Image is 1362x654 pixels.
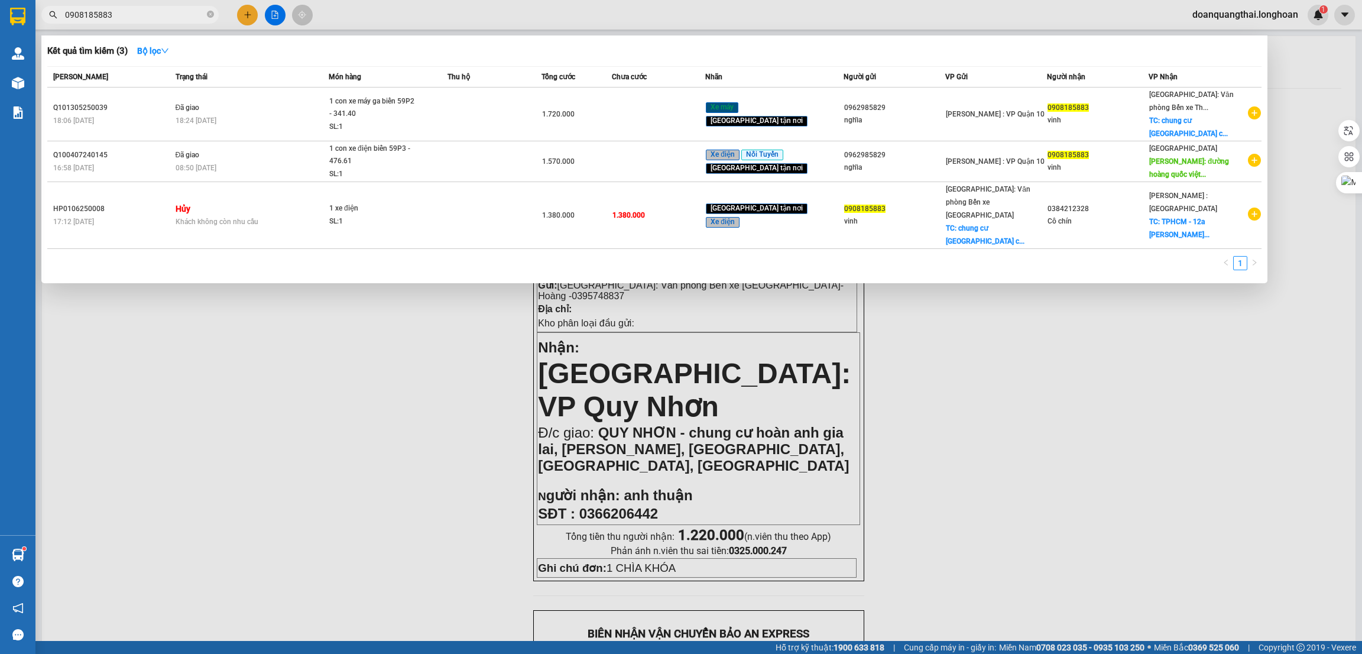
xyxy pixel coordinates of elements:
span: question-circle [12,576,24,587]
span: Thu hộ [447,73,470,81]
span: Món hàng [329,73,361,81]
span: Xe máy [706,102,738,113]
span: TC: chung cư [GEOGRAPHIC_DATA] c... [946,224,1024,245]
strong: PHIẾU DÁN LÊN HÀNG [83,5,239,21]
div: Q101305250039 [53,102,172,114]
span: left [1222,259,1230,266]
span: Nhãn [705,73,722,81]
span: 1.570.000 [542,157,575,166]
span: [PHONE_NUMBER] [5,25,90,46]
span: [PERSON_NAME] : VP Quận 10 [946,157,1045,166]
span: notification [12,603,24,614]
button: left [1219,256,1233,270]
span: TC: TPHCM - 12a [PERSON_NAME]... [1149,218,1209,239]
span: message [12,629,24,640]
span: plus-circle [1248,106,1261,119]
div: 1 con xe máy ga biển 59P2 - 341.40 [329,95,418,121]
span: Người gửi [844,73,876,81]
span: 1.720.000 [542,110,575,118]
span: 10:21:34 [DATE] [5,82,74,92]
span: plus-circle [1248,154,1261,167]
span: Xe điện [706,217,740,228]
div: 0962985829 [844,102,945,114]
button: right [1247,256,1262,270]
span: plus-circle [1248,208,1261,221]
div: nghĩa [844,114,945,127]
div: vinh [844,215,945,228]
img: solution-icon [12,106,24,119]
span: Trạng thái [176,73,207,81]
div: Cô chín [1048,215,1148,228]
li: Next Page [1247,256,1262,270]
img: warehouse-icon [12,47,24,60]
div: 1 con xe điện biển 59P3 - 476.61 [329,143,418,168]
button: Bộ lọcdown [128,41,179,60]
span: 1.380.000 [542,211,575,219]
div: SL: 1 [329,121,418,134]
span: 0908185883 [1048,103,1089,112]
span: Đã giao [176,103,200,112]
span: 16:58 [DATE] [53,164,94,172]
span: 18:24 [DATE] [176,116,216,125]
li: Previous Page [1219,256,1233,270]
span: Xe điện [706,150,740,160]
div: 1 xe điện [329,202,418,215]
img: logo-vxr [10,8,25,25]
span: [GEOGRAPHIC_DATA] tận nơi [706,163,808,174]
span: [PERSON_NAME]: đường hoàng quốc việt... [1149,157,1229,179]
div: vinh [1048,161,1148,174]
span: VP Gửi [945,73,968,81]
span: Nối Tuyến [741,150,783,160]
div: 0384212328 [1048,203,1148,215]
span: [GEOGRAPHIC_DATA]: Văn phòng Bến xe Th... [1149,90,1234,112]
span: Chưa cước [612,73,647,81]
span: right [1251,259,1258,266]
span: 08:50 [DATE] [176,164,216,172]
span: Khách không còn nhu cầu [176,218,258,226]
span: search [49,11,57,19]
span: 17:12 [DATE] [53,218,94,226]
span: VP Nhận [1149,73,1178,81]
li: 1 [1233,256,1247,270]
span: 1.380.000 [612,211,645,219]
span: Người nhận [1047,73,1085,81]
span: [GEOGRAPHIC_DATA] tận nơi [706,203,808,214]
div: 0962985829 [844,149,945,161]
strong: Bộ lọc [137,46,169,56]
span: 0908185883 [844,205,886,213]
span: Đã giao [176,151,200,159]
span: [PERSON_NAME] [53,73,108,81]
img: warehouse-icon [12,77,24,89]
div: SL: 1 [329,215,418,228]
strong: CSKH: [33,25,63,35]
div: Q100407240145 [53,149,172,161]
h3: Kết quả tìm kiếm ( 3 ) [47,45,128,57]
span: close-circle [207,9,214,21]
input: Tìm tên, số ĐT hoặc mã đơn [65,8,205,21]
span: TC: chung cư [GEOGRAPHIC_DATA] c... [1149,116,1228,138]
sup: 1 [22,547,26,551]
span: Tổng cước [541,73,575,81]
span: [GEOGRAPHIC_DATA]: Văn phòng Bến xe [GEOGRAPHIC_DATA] [946,185,1030,219]
span: Mã đơn: VPHP1408250004 [5,63,181,79]
span: [GEOGRAPHIC_DATA] tận nơi [706,116,808,127]
span: down [161,47,169,55]
span: 0908185883 [1048,151,1089,159]
span: 18:06 [DATE] [53,116,94,125]
span: [GEOGRAPHIC_DATA] [1149,144,1217,153]
span: CÔNG TY TNHH CHUYỂN PHÁT NHANH BẢO AN [93,25,236,47]
div: HP0106250008 [53,203,172,215]
span: close-circle [207,11,214,18]
div: vinh [1048,114,1148,127]
div: nghĩa [844,161,945,174]
a: 1 [1234,257,1247,270]
strong: Hủy [176,204,190,213]
div: SL: 1 [329,168,418,181]
img: warehouse-icon [12,549,24,561]
span: [PERSON_NAME] : VP Quận 10 [946,110,1045,118]
span: [PERSON_NAME] : [GEOGRAPHIC_DATA] [1149,192,1217,213]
